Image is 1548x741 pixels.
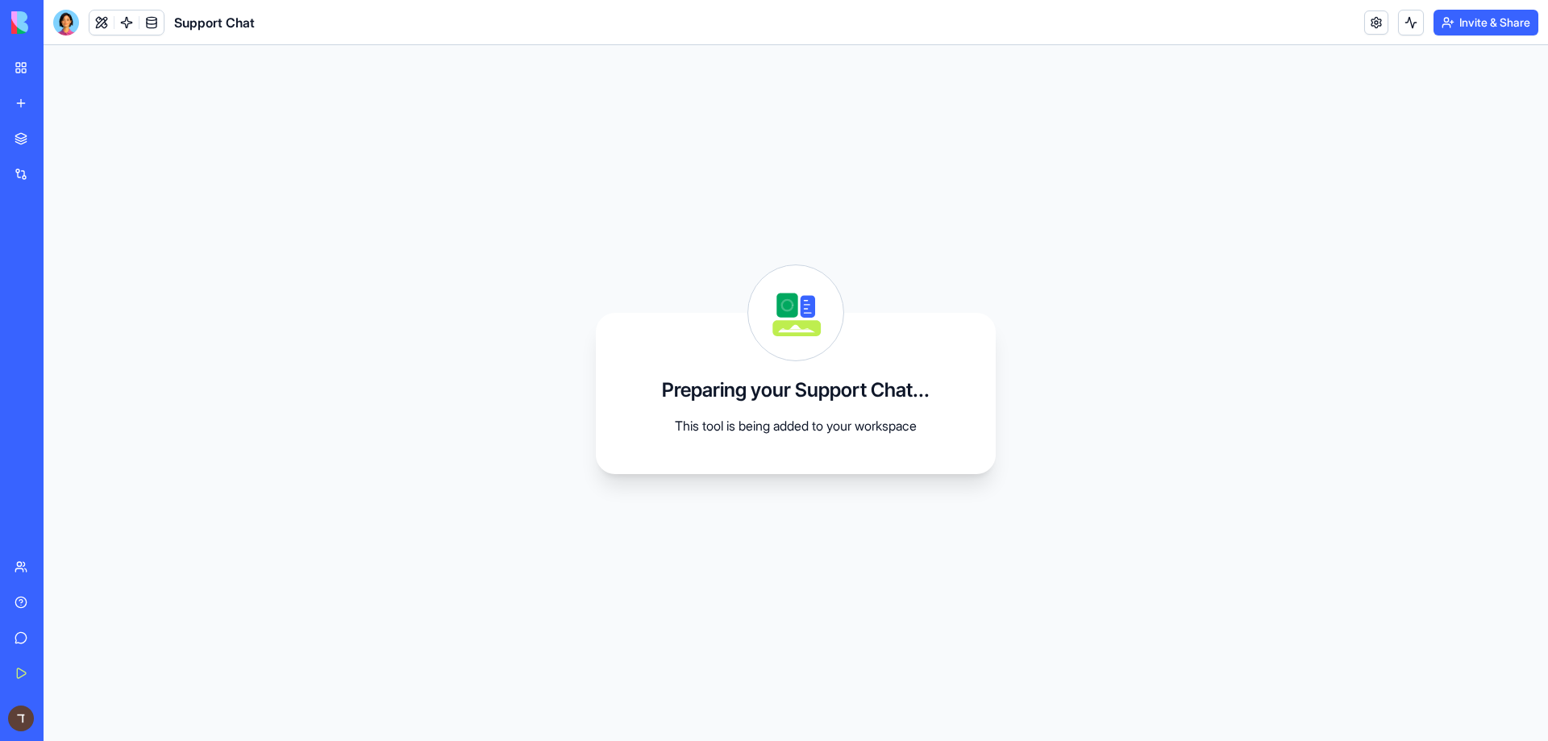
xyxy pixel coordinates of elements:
[1434,10,1538,35] button: Invite & Share
[662,377,930,403] h3: Preparing your Support Chat...
[174,13,255,32] span: Support Chat
[635,416,957,435] p: This tool is being added to your workspace
[8,706,34,731] img: ACg8ocK6-HCFhYZYZXS4j9vxc9fvCo-snIC4PGomg_KXjjGNFaHNxw=s96-c
[11,11,111,34] img: logo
